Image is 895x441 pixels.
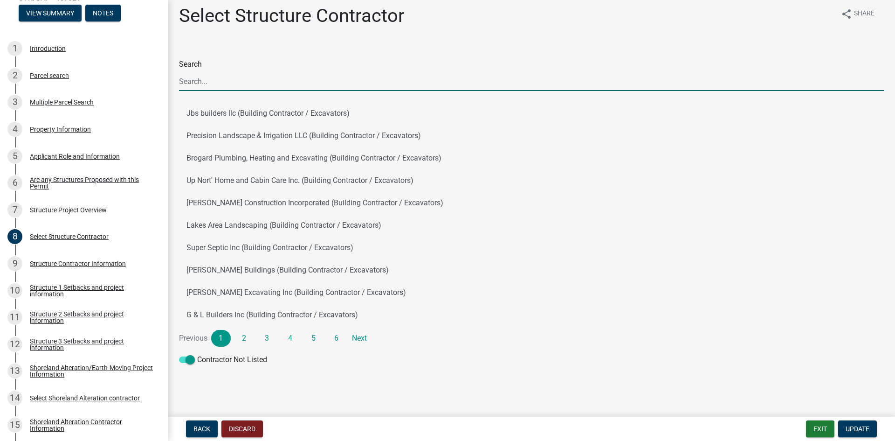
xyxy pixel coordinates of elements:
input: Search... [179,72,884,91]
button: G & L Builders Inc (Building Contractor / Excavators) [179,304,884,326]
div: 2 [7,68,22,83]
div: 9 [7,256,22,271]
span: Back [193,425,210,433]
a: 3 [257,330,277,347]
button: Precision Landscape & Irrigation LLC (Building Contractor / Excavators) [179,125,884,147]
div: 8 [7,229,22,244]
a: 1 [211,330,231,347]
div: Structure 2 Setbacks and project information [30,311,153,324]
div: 10 [7,283,22,298]
div: Introduction [30,45,66,52]
div: 11 [7,310,22,325]
span: Share [854,8,874,20]
div: Structure Project Overview [30,207,107,213]
button: shareShare [833,5,882,23]
button: Discard [221,420,263,437]
div: 12 [7,337,22,352]
wm-modal-confirm: Summary [19,10,82,18]
h1: Select Structure Contractor [179,5,405,27]
label: Search [179,61,202,68]
button: Lakes Area Landscaping (Building Contractor / Excavators) [179,214,884,237]
div: Applicant Role and Information [30,153,120,160]
div: 13 [7,364,22,378]
label: Contractor Not Listed [179,354,267,365]
div: Select Shoreland Alteration contractor [30,395,140,401]
div: 6 [7,175,22,190]
wm-modal-confirm: Notes [85,10,121,18]
button: Jbs builders llc (Building Contractor / Excavators) [179,102,884,125]
button: View Summary [19,5,82,21]
div: Structure Contractor Information [30,260,126,267]
a: 6 [327,330,346,347]
div: Select Structure Contractor [30,233,109,240]
button: Update [838,420,877,437]
div: 14 [7,391,22,406]
div: Structure 3 Setbacks and project information [30,338,153,351]
div: 5 [7,149,22,164]
button: [PERSON_NAME] Buildings (Building Contractor / Excavators) [179,259,884,281]
div: 7 [7,203,22,217]
div: 15 [7,418,22,433]
div: Parcel search [30,72,69,79]
a: 2 [234,330,254,347]
button: Brogard Plumbing, Heating and Excavating (Building Contractor / Excavators) [179,147,884,169]
div: 1 [7,41,22,56]
nav: Page navigation [179,330,884,347]
div: 3 [7,95,22,110]
div: Shoreland Alteration Contractor Information [30,419,153,432]
button: Exit [806,420,834,437]
a: Next [350,330,370,347]
div: Multiple Parcel Search [30,99,94,105]
button: Super Septic Inc (Building Contractor / Excavators) [179,237,884,259]
a: 5 [303,330,323,347]
button: Notes [85,5,121,21]
a: 4 [281,330,300,347]
span: Update [846,425,869,433]
div: Property Information [30,126,91,133]
button: Back [186,420,218,437]
button: Up Nort' Home and Cabin Care Inc. (Building Contractor / Excavators) [179,169,884,192]
div: 4 [7,122,22,137]
div: Shoreland Alteration/Earth-Moving Project Information [30,364,153,378]
button: [PERSON_NAME] Construction Incorporated (Building Contractor / Excavators) [179,192,884,214]
div: Are any Structures Proposed with this Permit [30,176,153,189]
i: share [841,8,852,20]
button: [PERSON_NAME] Excavating Inc (Building Contractor / Excavators) [179,281,884,304]
div: Structure 1 Setbacks and project information [30,284,153,297]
